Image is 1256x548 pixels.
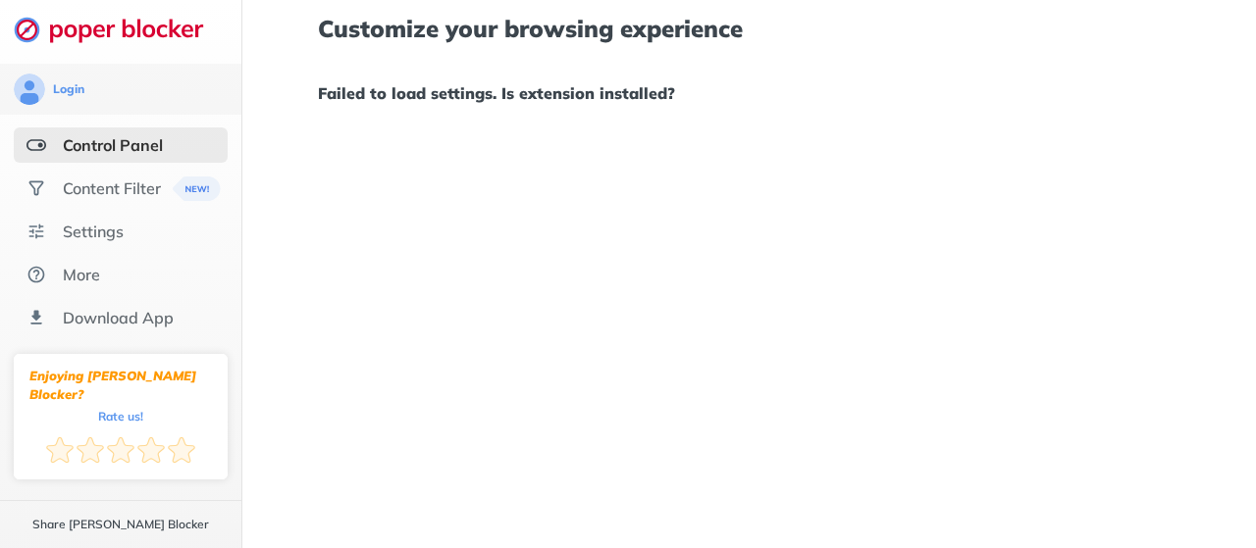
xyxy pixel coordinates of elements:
[14,16,225,43] img: logo-webpage.svg
[63,308,174,327] div: Download App
[26,135,46,155] img: features-selected.svg
[26,222,46,241] img: settings.svg
[318,16,1179,41] h1: Customize your browsing experience
[318,80,1179,106] h1: Failed to load settings. Is extension installed?
[26,265,46,284] img: about.svg
[63,135,163,155] div: Control Panel
[98,412,143,421] div: Rate us!
[29,367,212,404] div: Enjoying [PERSON_NAME] Blocker?
[63,222,124,241] div: Settings
[172,176,220,201] img: menuBanner.svg
[63,178,161,198] div: Content Filter
[26,308,46,327] img: download-app.svg
[32,517,209,532] div: Share [PERSON_NAME] Blocker
[14,74,45,105] img: avatar.svg
[26,178,46,198] img: social.svg
[53,81,84,97] div: Login
[63,265,100,284] div: More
